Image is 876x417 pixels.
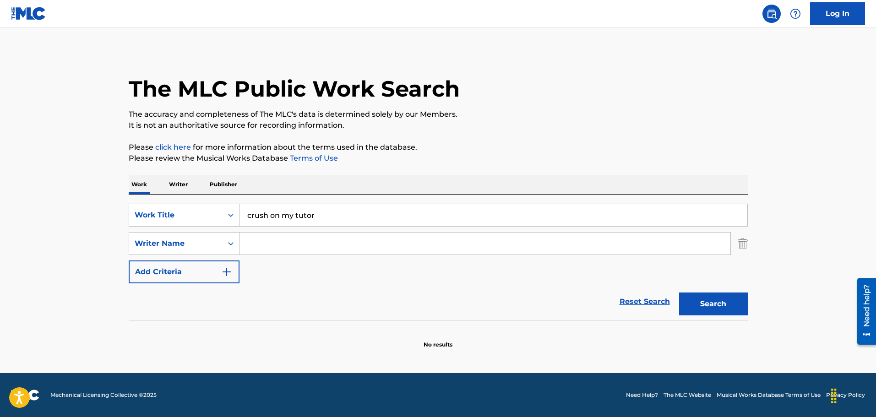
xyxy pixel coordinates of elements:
[129,204,748,320] form: Search Form
[129,75,460,103] h1: The MLC Public Work Search
[424,330,452,349] p: No results
[11,390,39,401] img: logo
[135,210,217,221] div: Work Title
[50,391,157,399] span: Mechanical Licensing Collective © 2025
[738,232,748,255] img: Delete Criterion
[129,153,748,164] p: Please review the Musical Works Database
[288,154,338,162] a: Terms of Use
[717,391,821,399] a: Musical Works Database Terms of Use
[221,266,232,277] img: 9d2ae6d4665cec9f34b9.svg
[679,292,748,315] button: Search
[826,391,865,399] a: Privacy Policy
[810,2,865,25] a: Log In
[135,238,217,249] div: Writer Name
[786,5,805,23] div: Help
[850,274,876,348] iframe: Resource Center
[664,391,711,399] a: The MLC Website
[166,175,190,194] p: Writer
[207,175,240,194] p: Publisher
[155,143,191,152] a: click here
[790,8,801,19] img: help
[830,373,876,417] iframe: Chat Widget
[626,391,658,399] a: Need Help?
[762,5,781,23] a: Public Search
[766,8,777,19] img: search
[615,292,675,312] a: Reset Search
[129,109,748,120] p: The accuracy and completeness of The MLC's data is determined solely by our Members.
[11,7,46,20] img: MLC Logo
[129,175,150,194] p: Work
[827,382,841,410] div: Drag
[129,142,748,153] p: Please for more information about the terms used in the database.
[129,260,239,283] button: Add Criteria
[129,120,748,131] p: It is not an authoritative source for recording information.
